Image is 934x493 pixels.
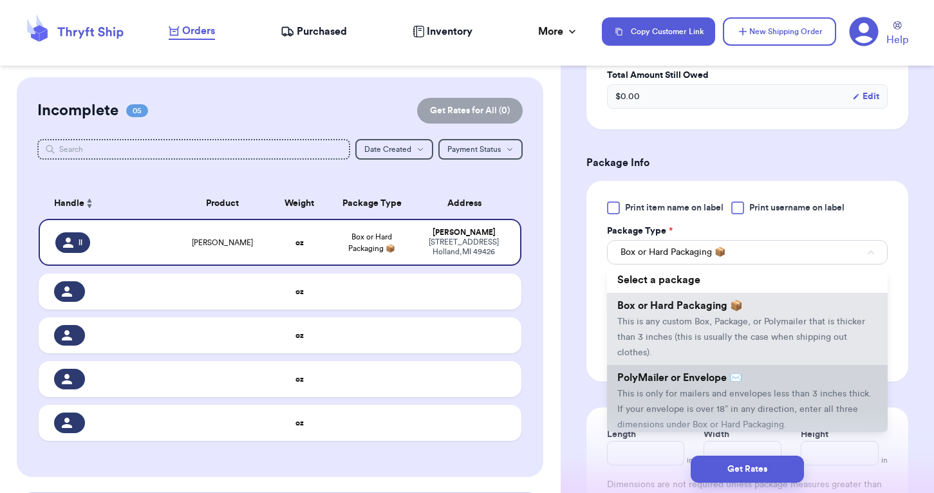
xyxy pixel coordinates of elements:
span: This is only for mailers and envelopes less than 3 inches thick. If your envelope is over 18” in ... [617,389,872,429]
span: Handle [54,197,84,210]
span: Orders [182,23,215,39]
input: Search [37,139,350,160]
span: Print username on label [749,201,845,214]
button: Date Created [355,139,433,160]
a: Inventory [413,24,472,39]
span: Box or Hard Packaging 📦 [621,246,725,259]
div: [PERSON_NAME] [423,228,505,237]
span: Print item name on label [625,201,724,214]
strong: oz [295,331,304,339]
span: Select a package [617,275,700,285]
span: Box or Hard Packaging 📦 [348,233,395,252]
strong: oz [295,419,304,427]
strong: oz [295,288,304,295]
span: Date Created [364,145,411,153]
span: PolyMailer or Envelope ✉️ [617,373,742,383]
span: This is any custom Box, Package, or Polymailer that is thicker than 3 inches (this is usually the... [617,317,865,357]
h3: Package Info [586,155,908,171]
strong: oz [295,375,304,383]
th: Address [415,188,521,219]
button: New Shipping Order [723,17,836,46]
label: Width [704,428,729,441]
label: Height [801,428,828,441]
span: [PERSON_NAME] [192,237,253,248]
span: 05 [126,104,148,117]
a: Purchased [281,24,347,39]
div: More [538,24,579,39]
button: Get Rates for All (0) [417,98,523,124]
span: ll [79,237,82,248]
span: Box or Hard Packaging 📦 [617,301,743,311]
strong: oz [295,239,304,247]
button: Payment Status [438,139,523,160]
span: Help [886,32,908,48]
label: Package Type [607,225,673,237]
button: Get Rates [691,456,804,483]
button: Edit [852,90,879,103]
button: Copy Customer Link [602,17,715,46]
span: Payment Status [447,145,501,153]
h2: Incomplete [37,100,118,121]
span: $ 0.00 [615,90,640,103]
span: Inventory [427,24,472,39]
label: Total Amount Still Owed [607,69,888,82]
a: Orders [169,23,215,40]
th: Package Type [328,188,415,219]
a: Help [886,21,908,48]
button: Sort ascending [84,196,95,211]
label: Length [607,428,636,441]
th: Product [174,188,270,219]
button: Box or Hard Packaging 📦 [607,240,888,265]
div: [STREET_ADDRESS] Holland , MI 49426 [423,237,505,257]
th: Weight [270,188,328,219]
span: Purchased [297,24,347,39]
